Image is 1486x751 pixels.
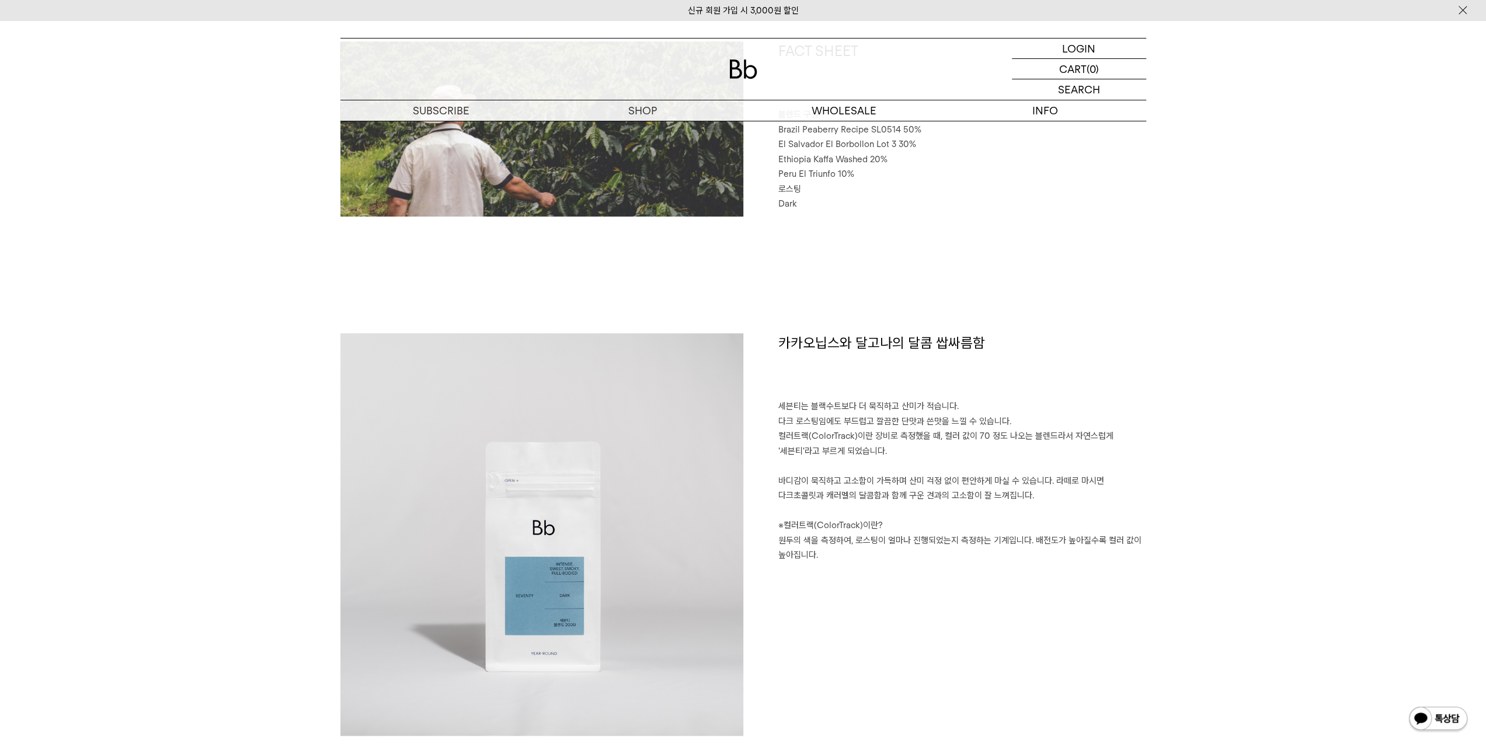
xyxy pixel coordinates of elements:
[1012,39,1146,59] a: LOGIN
[778,198,797,209] span: Dark
[1059,59,1087,79] p: CART
[340,100,542,121] a: SUBSCRIBE
[340,41,743,216] img: 세븐티
[1062,39,1095,58] p: LOGIN
[542,100,743,121] a: SHOP
[729,60,757,79] img: 로고
[778,154,888,165] span: Ethiopia Kaffa Washed 20%
[1058,79,1100,100] p: SEARCH
[945,100,1146,121] p: INFO
[688,5,799,16] a: 신규 회원 가입 시 3,000원 할인
[778,333,1146,400] h1: 카카오닙스와 달고나의 달콤 쌉싸름함
[1408,705,1468,733] img: 카카오톡 채널 1:1 채팅 버튼
[1087,59,1099,79] p: (0)
[340,333,743,736] img: 3d606e01be881eb5badc92e19e26ffd2_151311.jpg
[778,399,1146,563] p: 세븐티는 블랙수트보다 더 묵직하고 산미가 적습니다. 다크 로스팅임에도 부드럽고 깔끔한 단맛과 쓴맛을 느낄 수 있습니다. 컬러트랙(ColorTrack)이란 장비로 측정했을 때,...
[1012,59,1146,79] a: CART (0)
[743,100,945,121] p: WHOLESALE
[778,169,854,179] span: Peru El Triunfo 10%
[778,184,801,194] span: 로스팅
[778,124,921,135] span: Brazil Peaberry Recipe SL0514 50%
[778,139,916,149] span: El Salvador El Borbollon Lot 3 30%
